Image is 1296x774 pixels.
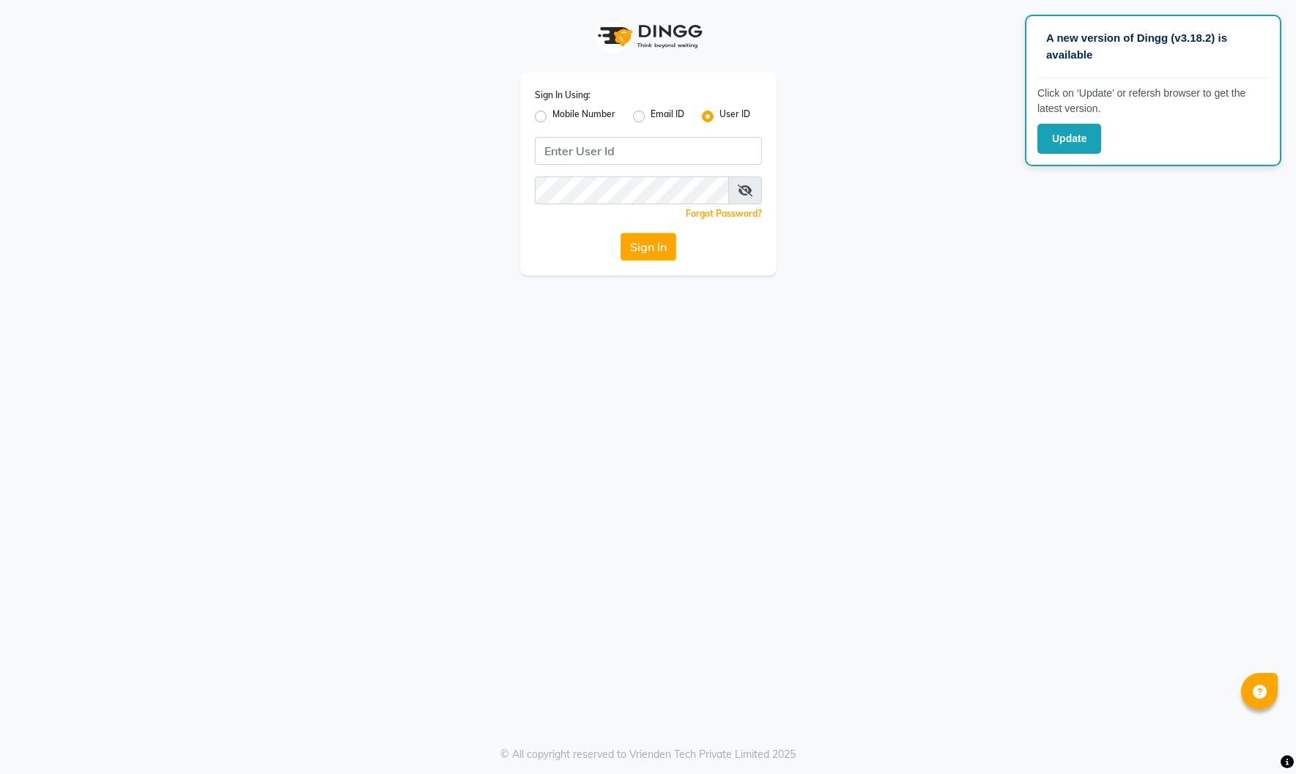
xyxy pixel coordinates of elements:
[686,208,762,219] a: Forgot Password?
[535,137,762,165] input: Username
[535,89,590,102] label: Sign In Using:
[1046,30,1260,63] p: A new version of Dingg (v3.18.2) is available
[719,108,750,125] label: User ID
[590,15,707,58] img: logo1.svg
[1037,86,1269,116] p: Click on ‘Update’ or refersh browser to get the latest version.
[1037,124,1101,154] button: Update
[621,233,676,261] button: Sign In
[535,176,729,204] input: Username
[552,108,615,125] label: Mobile Number
[651,108,684,125] label: Email ID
